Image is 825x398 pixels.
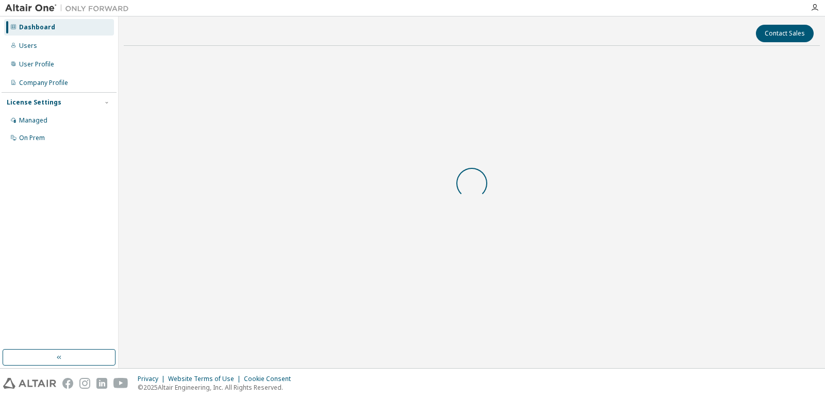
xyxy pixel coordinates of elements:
div: License Settings [7,98,61,107]
div: Managed [19,116,47,125]
img: facebook.svg [62,378,73,389]
div: Privacy [138,375,168,383]
div: On Prem [19,134,45,142]
div: Users [19,42,37,50]
img: instagram.svg [79,378,90,389]
div: Website Terms of Use [168,375,244,383]
img: altair_logo.svg [3,378,56,389]
div: User Profile [19,60,54,68]
img: linkedin.svg [96,378,107,389]
div: Dashboard [19,23,55,31]
div: Company Profile [19,79,68,87]
img: youtube.svg [113,378,128,389]
div: Cookie Consent [244,375,297,383]
p: © 2025 Altair Engineering, Inc. All Rights Reserved. [138,383,297,392]
img: Altair One [5,3,134,13]
button: Contact Sales [756,25,814,42]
